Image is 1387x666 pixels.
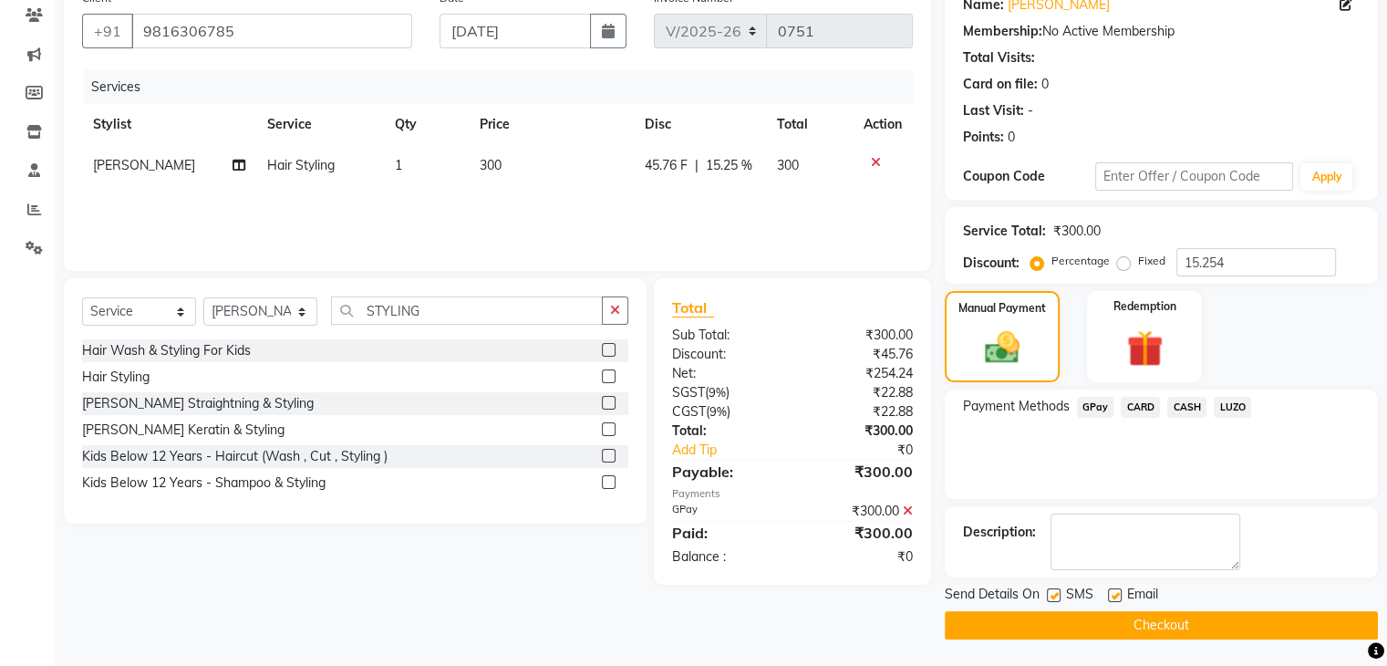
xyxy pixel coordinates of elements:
span: 300 [777,157,799,173]
span: 300 [480,157,502,173]
span: 9% [709,385,726,400]
div: Total Visits: [963,48,1035,68]
div: ₹300.00 [792,502,926,521]
span: CASH [1167,397,1206,418]
div: Balance : [658,547,792,567]
span: CGST [672,403,706,420]
div: ₹300.00 [792,421,926,441]
label: Redemption [1113,298,1176,315]
span: Email [1127,585,1158,608]
div: 0 [1041,75,1049,94]
div: - [1028,101,1033,120]
div: GPay [658,502,792,521]
div: Sub Total: [658,326,792,345]
span: Hair Styling [267,157,335,173]
div: No Active Membership [963,22,1360,41]
div: Payable: [658,461,792,483]
span: LUZO [1214,397,1251,418]
div: 0 [1008,128,1015,147]
div: ₹22.88 [792,383,926,402]
th: Price [469,104,634,145]
span: Total [672,298,714,317]
div: ( ) [658,383,792,402]
span: 1 [395,157,402,173]
div: ₹22.88 [792,402,926,421]
button: +91 [82,14,133,48]
th: Stylist [82,104,256,145]
th: Total [766,104,852,145]
span: [PERSON_NAME] [93,157,195,173]
span: SMS [1066,585,1093,608]
div: ₹300.00 [1053,222,1101,241]
div: ₹0 [792,547,926,567]
div: ₹300.00 [792,326,926,345]
img: _gift.svg [1115,326,1175,371]
div: Paid: [658,522,792,544]
div: Coupon Code [963,167,1095,186]
span: 45.76 F [645,156,688,175]
span: 15.25 % [706,156,752,175]
input: Search by Name/Mobile/Email/Code [131,14,412,48]
button: Checkout [945,611,1378,640]
div: Hair Styling [82,368,150,387]
div: Service Total: [963,222,1046,241]
span: SGST [672,384,705,401]
div: Discount: [658,345,792,364]
input: Search or Scan [331,297,603,325]
div: ₹0 [814,441,926,460]
div: Description: [963,523,1036,542]
div: [PERSON_NAME] Keratin & Styling [82,421,285,440]
div: ₹45.76 [792,345,926,364]
button: Apply [1300,163,1352,191]
span: GPay [1077,397,1114,418]
div: Discount: [963,254,1020,273]
div: ₹300.00 [792,522,926,544]
div: Net: [658,364,792,383]
div: Card on file: [963,75,1038,94]
label: Percentage [1051,253,1110,269]
div: Payments [672,486,913,502]
div: ₹254.24 [792,364,926,383]
div: Membership: [963,22,1042,41]
label: Manual Payment [958,300,1046,317]
th: Disc [634,104,766,145]
div: Kids Below 12 Years - Shampoo & Styling [82,473,326,493]
input: Enter Offer / Coupon Code [1095,162,1294,191]
div: Total: [658,421,792,441]
span: | [695,156,699,175]
div: [PERSON_NAME] Straightning & Styling [82,394,314,413]
span: CARD [1121,397,1160,418]
span: Send Details On [945,585,1040,608]
label: Fixed [1138,253,1165,269]
th: Service [256,104,384,145]
div: Hair Wash & Styling For Kids [82,341,251,360]
a: Add Tip [658,441,814,460]
th: Action [853,104,913,145]
span: 9% [709,404,727,419]
img: _cash.svg [974,328,1030,368]
div: Points: [963,128,1004,147]
div: ₹300.00 [792,461,926,483]
div: Last Visit: [963,101,1024,120]
div: Kids Below 12 Years - Haircut (Wash , Cut , Styling ) [82,447,388,466]
div: ( ) [658,402,792,421]
div: Services [84,70,926,104]
span: Payment Methods [963,397,1070,416]
th: Qty [384,104,469,145]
